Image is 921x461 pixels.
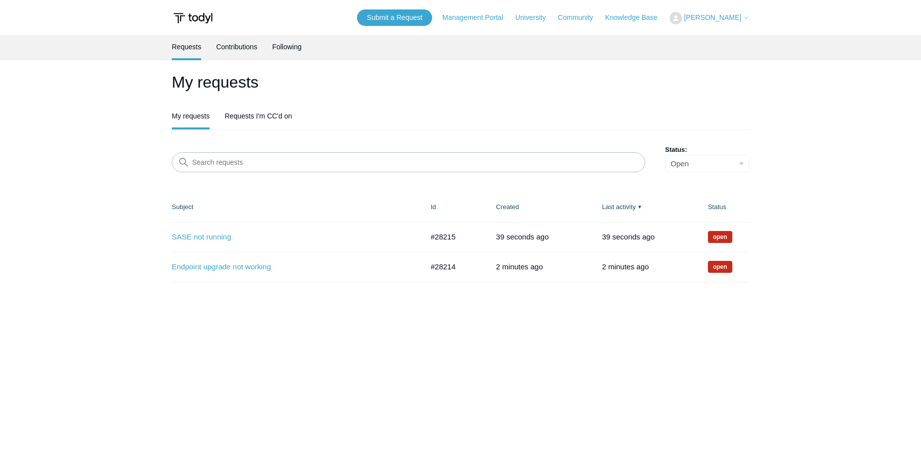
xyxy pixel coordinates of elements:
h1: My requests [172,70,749,94]
th: Id [421,192,486,222]
time: 09/18/2025, 09:49 [496,262,543,271]
td: #28214 [421,252,486,282]
span: ▼ [637,203,642,211]
button: [PERSON_NAME] [670,12,749,24]
span: We are working on a response for you [708,231,732,243]
a: University [515,12,556,23]
a: Submit a Request [357,9,432,26]
a: Contributions [216,35,257,58]
a: My requests [172,105,210,127]
a: Following [272,35,302,58]
a: Requests [172,35,201,58]
a: Community [558,12,603,23]
a: Requests I'm CC'd on [225,105,292,127]
time: 09/18/2025, 09:51 [496,232,549,241]
a: Last activity▼ [602,203,636,211]
time: 09/18/2025, 09:51 [602,232,655,241]
span: We are working on a response for you [708,261,732,273]
span: [PERSON_NAME] [684,13,741,21]
a: Endpoint upgrade not working [172,261,408,273]
a: Knowledge Base [605,12,668,23]
a: SASE not running [172,231,408,243]
input: Search requests [172,152,645,172]
label: Status: [665,145,749,155]
th: Subject [172,192,421,222]
a: Management Portal [443,12,513,23]
img: Todyl Support Center Help Center home page [172,9,214,27]
a: Created [496,203,519,211]
td: #28215 [421,222,486,252]
th: Status [698,192,749,222]
time: 09/18/2025, 09:49 [602,262,649,271]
